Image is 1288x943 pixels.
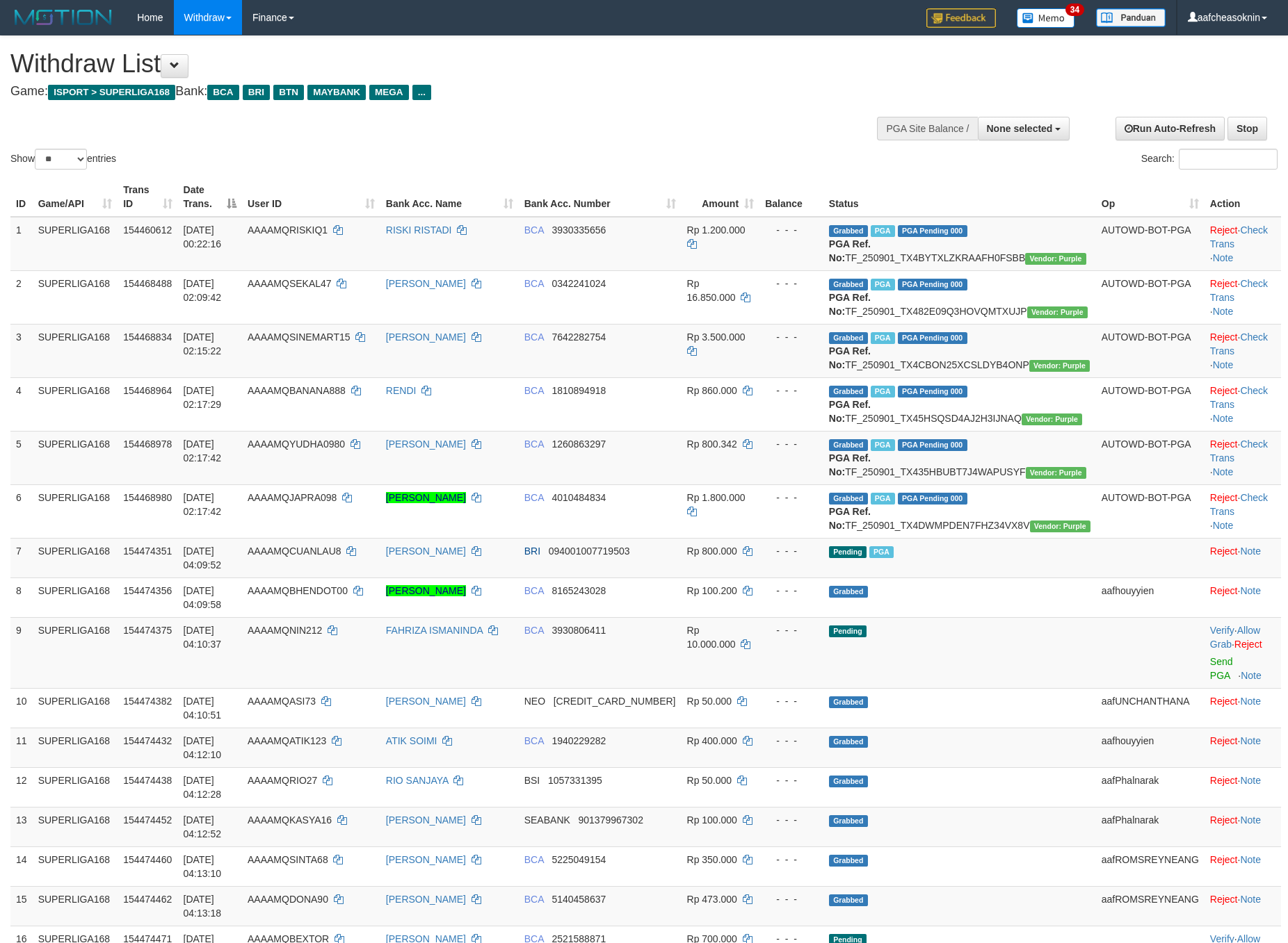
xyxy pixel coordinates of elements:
[33,270,118,324] td: SUPERLIGA168
[1240,854,1261,865] a: Note
[524,854,544,865] span: BCA
[184,385,222,410] span: [DATE] 02:17:29
[123,546,172,557] span: 154474351
[10,270,33,324] td: 2
[33,538,118,577] td: SUPERLIGA168
[184,585,222,610] span: [DATE] 04:09:58
[33,431,118,484] td: SUPERLIGA168
[1213,413,1234,424] a: Note
[1210,735,1238,746] a: Reject
[1205,177,1281,217] th: Action
[1240,894,1261,905] a: Note
[1029,360,1090,372] span: Vendor URL: https://trx4.1velocity.biz
[123,775,172,786] span: 154474438
[386,854,466,865] a: [PERSON_NAME]
[123,625,172,636] span: 154474375
[1240,696,1261,707] a: Note
[10,85,845,99] h4: Game: Bank:
[524,224,544,236] span: BCA
[33,377,118,431] td: SUPERLIGA168
[33,484,118,538] td: SUPERLIGA168
[184,894,222,919] span: [DATE] 04:13:18
[10,50,845,78] h1: Withdraw List
[687,331,746,343] span: Rp 3.500.000
[579,814,643,826] span: Copy 901379967302 to clipboard
[552,492,606,503] span: Copy 4010484834 to clipboard
[823,431,1096,484] td: TF_250901_TX435HBUBT7J4WAPUSYF
[898,332,967,344] span: PGA Pending
[549,546,630,557] span: Copy 094001007719503 to clipboard
[1205,728,1281,767] td: ·
[524,735,544,746] span: BCA
[248,775,317,786] span: AAAAMQRIO27
[123,438,172,450] span: 154468978
[1096,767,1205,807] td: aafPhalnarak
[823,217,1096,271] td: TF_250901_TX4BYTXLZKRAAFH0FSBB
[829,815,868,827] span: Grabbed
[248,385,346,396] span: AAAAMQBANANA888
[829,279,868,290] span: Grabbed
[1096,728,1205,767] td: aafhouyyien
[898,493,967,505] span: PGA Pending
[869,546,894,558] span: Marked by aafheankoy
[10,431,33,484] td: 5
[10,807,33,846] td: 13
[10,177,33,217] th: ID
[386,224,452,236] a: RISKI RISTADI
[765,584,818,598] div: - - -
[1096,846,1205,886] td: aafROMSREYNEANG
[33,688,118,728] td: SUPERLIGA168
[829,855,868,867] span: Grabbed
[123,696,172,707] span: 154474382
[1205,886,1281,926] td: ·
[1065,3,1084,16] span: 34
[123,894,172,905] span: 154474462
[898,279,967,290] span: PGA Pending
[10,886,33,926] td: 15
[248,625,322,636] span: AAAAMQNIN212
[412,85,431,100] span: ...
[524,814,570,826] span: SEABANK
[1210,585,1238,596] a: Reject
[123,492,172,503] span: 154468980
[386,278,466,289] a: [PERSON_NAME]
[123,224,172,236] span: 154460612
[1210,385,1238,396] a: Reject
[1210,492,1238,503] a: Reject
[871,225,895,237] span: Marked by aafnonsreyleab
[1205,484,1281,538] td: · ·
[1205,431,1281,484] td: · ·
[682,177,760,217] th: Amount: activate to sort column ascending
[1025,253,1086,265] span: Vendor URL: https://trx4.1velocity.biz
[978,117,1070,140] button: None selected
[1030,520,1090,532] span: Vendor URL: https://trx4.1velocity.biz
[829,776,868,787] span: Grabbed
[1096,177,1205,217] th: Op: activate to sort column ascending
[184,278,222,303] span: [DATE] 02:09:42
[386,492,466,503] a: [PERSON_NAME]
[765,694,818,708] div: - - -
[829,399,871,424] b: PGA Ref. No:
[829,439,868,451] span: Grabbed
[33,767,118,807] td: SUPERLIGA168
[1096,886,1205,926] td: aafROMSREYNEANG
[871,332,895,344] span: Marked by aafnonsreyleab
[1210,278,1268,303] a: Check Trans
[1026,467,1086,479] span: Vendor URL: https://trx4.1velocity.biz
[524,546,540,557] span: BRI
[248,735,326,746] span: AAAAMQATIK123
[1210,546,1238,557] a: Reject
[33,807,118,846] td: SUPERLIGA168
[33,577,118,617] td: SUPERLIGA168
[765,223,818,237] div: - - -
[10,324,33,377] td: 3
[1213,306,1234,317] a: Note
[10,377,33,431] td: 4
[687,814,737,826] span: Rp 100.000
[1096,377,1205,431] td: AUTOWD-BOT-PGA
[1141,149,1278,170] label: Search:
[823,377,1096,431] td: TF_250901_TX45HSQSD4AJ2H3IJNAQ
[687,854,737,865] span: Rp 350.000
[123,278,172,289] span: 154468488
[369,85,409,100] span: MEGA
